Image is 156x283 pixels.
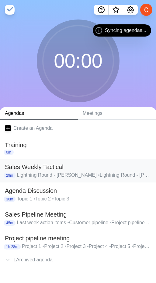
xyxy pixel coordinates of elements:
h2: Sales Pipeline Meeting [5,210,151,219]
p: 1h 28m [4,244,21,249]
span: • [34,196,36,201]
p: 30m [4,196,16,202]
a: Meetings [78,107,156,120]
h2: Training [5,140,151,150]
button: Settings [123,5,138,15]
span: Syncing agendas... [105,27,146,34]
span: • [87,244,89,249]
button: What’s new [109,5,123,15]
span: • [110,220,112,225]
p: Last week action items Customer pipeline Project pipeline Deal pipeline Sales update [17,219,151,226]
span: • [98,172,100,178]
h2: Project pipeline meeting [5,234,151,243]
span: • [109,244,111,249]
img: timeblocks logo [5,5,15,15]
span: • [43,244,44,249]
p: Project 1 Project 2 Project 3 Project 4 Project 5 Project 6 Project 7 Project 8 Project 9 Project... [22,243,151,250]
span: • [65,244,67,249]
p: Topic 1 Topic 2 Topic 3 [17,195,151,203]
span: • [131,244,133,249]
h2: Sales Weekly Tactical [5,162,151,172]
p: Lightning Round - [PERSON_NAME] Lightning Round - [PERSON_NAME] Lightning Round - Matt Lightning ... [17,172,151,179]
span: • [68,220,69,225]
button: Help [94,5,109,15]
h2: Agenda Discussion [5,186,151,195]
p: 29m [4,173,16,178]
p: 0m [4,150,14,155]
span: • [52,196,54,201]
p: 45m [4,220,16,226]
